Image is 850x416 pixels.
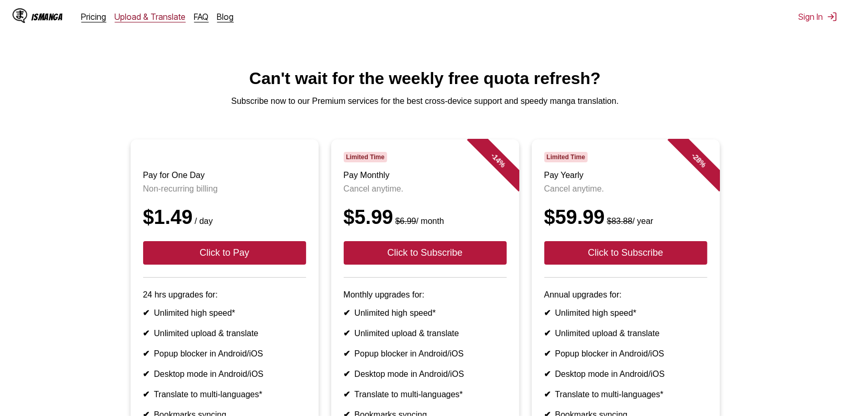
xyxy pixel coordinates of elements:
[143,308,306,318] li: Unlimited high speed*
[544,184,707,194] p: Cancel anytime.
[143,389,306,399] li: Translate to multi-languages*
[193,217,213,225] small: / day
[544,329,551,338] b: ✔
[143,184,306,194] p: Non-recurring billing
[344,152,387,162] span: Limited Time
[544,290,707,300] p: Annual upgrades for:
[467,129,529,192] div: - 14 %
[544,308,707,318] li: Unlimited high speed*
[8,97,842,106] p: Subscribe now to our Premium services for the best cross-device support and speedy manga translat...
[13,8,81,25] a: IsManga LogoIsManga
[143,370,150,378] b: ✔
[143,328,306,338] li: Unlimited upload & translate
[395,217,416,225] s: $6.99
[31,12,63,22] div: IsManga
[393,217,444,225] small: / month
[544,328,707,338] li: Unlimited upload & translate
[344,308,507,318] li: Unlimited high speed*
[607,217,633,225] s: $83.88
[544,390,551,399] b: ✔
[344,389,507,399] li: Translate to multi-languages*
[667,129,730,192] div: - 28 %
[544,369,707,379] li: Desktop mode in Android/iOS
[143,349,306,359] li: Popup blocker in Android/iOS
[115,11,186,22] a: Upload & Translate
[344,184,507,194] p: Cancel anytime.
[194,11,209,22] a: FAQ
[544,370,551,378] b: ✔
[344,329,351,338] b: ✔
[143,171,306,180] h3: Pay for One Day
[344,349,351,358] b: ✔
[13,8,27,23] img: IsManga Logo
[544,206,707,229] div: $59.99
[344,349,507,359] li: Popup blocker in Android/iOS
[544,171,707,180] h3: Pay Yearly
[798,11,837,22] button: Sign In
[344,308,351,317] b: ✔
[143,329,150,338] b: ✔
[344,328,507,338] li: Unlimited upload & translate
[344,369,507,379] li: Desktop mode in Android/iOS
[344,171,507,180] h3: Pay Monthly
[544,308,551,317] b: ✔
[143,390,150,399] b: ✔
[344,241,507,265] button: Click to Subscribe
[544,349,707,359] li: Popup blocker in Android/iOS
[81,11,107,22] a: Pricing
[544,152,588,162] span: Limited Time
[8,69,842,88] h1: Can't wait for the weekly free quota refresh?
[344,370,351,378] b: ✔
[344,206,507,229] div: $5.99
[344,390,351,399] b: ✔
[544,349,551,358] b: ✔
[605,217,654,225] small: / year
[143,349,150,358] b: ✔
[143,369,306,379] li: Desktop mode in Android/iOS
[143,308,150,317] b: ✔
[544,389,707,399] li: Translate to multi-languages*
[143,206,306,229] div: $1.49
[544,241,707,265] button: Click to Subscribe
[143,290,306,300] p: 24 hrs upgrades for:
[827,11,837,22] img: Sign out
[217,11,234,22] a: Blog
[143,241,306,265] button: Click to Pay
[344,290,507,300] p: Monthly upgrades for:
